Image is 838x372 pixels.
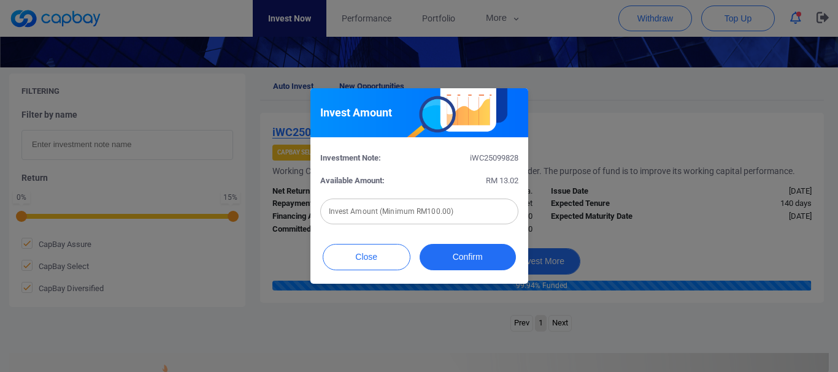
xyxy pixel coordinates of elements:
div: Investment Note: [311,152,420,165]
button: Confirm [420,244,516,270]
span: RM 13.02 [486,176,518,185]
button: Close [323,244,410,270]
h5: Invest Amount [320,105,392,120]
div: Available Amount: [311,175,420,188]
div: iWC25099828 [419,152,528,165]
